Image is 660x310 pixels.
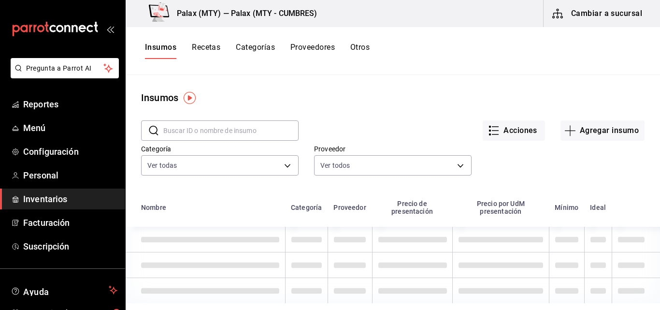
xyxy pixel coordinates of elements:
[290,43,335,59] button: Proveedores
[458,200,543,215] div: Precio por UdM presentación
[23,121,117,134] span: Menú
[560,120,645,141] button: Agregar insumo
[23,98,117,111] span: Reportes
[141,204,166,211] div: Nombre
[23,169,117,182] span: Personal
[483,120,545,141] button: Acciones
[590,204,606,211] div: Ideal
[192,43,220,59] button: Recetas
[23,145,117,158] span: Configuración
[378,200,447,215] div: Precio de presentación
[145,43,176,59] button: Insumos
[23,240,117,253] span: Suscripción
[291,204,322,211] div: Categoría
[555,204,578,211] div: Mínimo
[26,63,104,74] span: Pregunta a Parrot AI
[163,121,299,140] input: Buscar ID o nombre de insumo
[23,284,105,296] span: Ayuda
[145,43,370,59] div: navigation tabs
[333,204,366,211] div: Proveedor
[141,90,178,105] div: Insumos
[147,161,177,170] span: Ver todas
[106,25,114,33] button: open_drawer_menu
[7,70,119,80] a: Pregunta a Parrot AI
[11,58,119,78] button: Pregunta a Parrot AI
[169,8,317,19] h3: Palax (MTY) — Palax (MTY - CUMBRES)
[314,146,472,152] label: Proveedor
[141,146,299,152] label: Categoría
[350,43,370,59] button: Otros
[320,161,350,170] span: Ver todos
[184,92,196,104] img: Tooltip marker
[23,216,117,229] span: Facturación
[23,192,117,206] span: Inventarios
[236,43,275,59] button: Categorías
